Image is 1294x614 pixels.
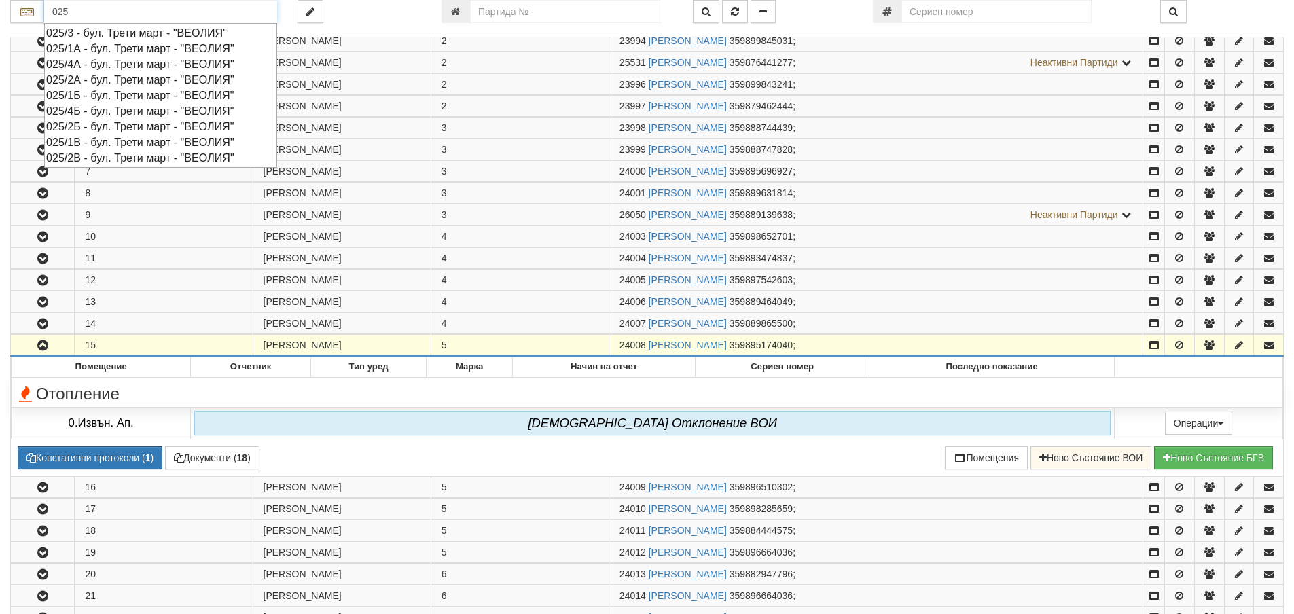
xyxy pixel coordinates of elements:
[442,209,447,220] span: 3
[619,122,646,133] span: Партида №
[730,340,793,350] span: 359895174040
[619,187,646,198] span: Партида №
[442,187,447,198] span: 3
[649,590,727,601] a: [PERSON_NAME]
[649,568,727,579] a: [PERSON_NAME]
[619,525,646,536] span: Партида №
[442,144,447,155] span: 3
[649,525,727,536] a: [PERSON_NAME]
[730,547,793,558] span: 359896664036
[649,122,727,133] a: [PERSON_NAME]
[649,101,727,111] a: [PERSON_NAME]
[649,547,727,558] a: [PERSON_NAME]
[649,296,727,307] a: [PERSON_NAME]
[649,482,727,492] a: [PERSON_NAME]
[253,74,431,95] td: [PERSON_NAME]
[253,520,431,541] td: [PERSON_NAME]
[191,357,310,378] th: Отчетник
[253,30,431,52] td: [PERSON_NAME]
[253,563,431,584] td: [PERSON_NAME]
[730,122,793,133] span: 359888744439
[619,35,646,46] span: Партида №
[442,253,447,264] span: 4
[649,57,727,68] a: [PERSON_NAME]
[253,183,431,204] td: [PERSON_NAME]
[619,482,646,492] span: Партида №
[75,476,253,497] td: 16
[609,520,1143,541] td: ;
[46,25,275,41] div: 025/3 - бул. Трети март - "ВЕОЛИЯ"
[619,568,646,579] span: Партида №
[253,541,431,562] td: [PERSON_NAME]
[730,101,793,111] span: 359879462444
[442,57,447,68] span: 2
[253,204,431,225] td: [PERSON_NAME]
[609,96,1143,117] td: ;
[253,248,431,269] td: [PERSON_NAME]
[442,568,447,579] span: 6
[253,335,431,357] td: [PERSON_NAME]
[75,248,253,269] td: 11
[649,318,727,329] a: [PERSON_NAME]
[427,357,513,378] th: Марка
[442,340,447,350] span: 5
[649,274,727,285] a: [PERSON_NAME]
[442,274,447,285] span: 4
[619,57,646,68] span: Партида №
[730,79,793,90] span: 359899843241
[253,52,431,73] td: [PERSON_NAME]
[75,291,253,312] td: 13
[253,498,431,519] td: [PERSON_NAME]
[609,52,1143,73] td: ;
[46,103,275,119] div: 025/4Б - бул. Трети март - "ВЕОЛИЯ"
[253,139,431,160] td: [PERSON_NAME]
[730,296,793,307] span: 359889464049
[253,291,431,312] td: [PERSON_NAME]
[619,253,646,264] span: Партида №
[46,41,275,56] div: 025/1А - бул. Трети март - "ВЕОЛИЯ"
[15,385,120,403] span: Отопление
[609,313,1143,334] td: ;
[75,541,253,562] td: 19
[442,590,447,601] span: 6
[619,503,646,514] span: Партида №
[1030,209,1118,220] span: Неактивни Партиди
[649,503,727,514] a: [PERSON_NAME]
[442,318,447,329] span: 4
[649,166,727,177] a: [PERSON_NAME]
[619,144,646,155] span: Партида №
[730,209,793,220] span: 359889139638
[442,122,447,133] span: 3
[869,357,1115,378] th: Последно показание
[649,79,727,90] a: [PERSON_NAME]
[253,118,431,139] td: [PERSON_NAME]
[730,318,793,329] span: 359889865500
[145,452,151,463] b: 1
[253,585,431,606] td: [PERSON_NAME]
[609,161,1143,182] td: ;
[609,248,1143,269] td: ;
[619,590,646,601] span: Партида №
[619,166,646,177] span: Партида №
[46,56,275,72] div: 025/4А - бул. Трети март - "ВЕОЛИЯ"
[730,231,793,242] span: 359898652701
[46,119,275,134] div: 025/2Б - бул. Трети март - "ВЕОЛИЯ"
[12,407,191,439] td: 0.Извън. Ап.
[75,498,253,519] td: 17
[619,296,646,307] span: Партида №
[442,525,447,536] span: 5
[619,547,646,558] span: Партида №
[945,446,1028,469] button: Помещения
[1030,57,1118,68] span: Неактивни Партиди
[442,503,447,514] span: 5
[696,357,869,378] th: Сериен номер
[75,520,253,541] td: 18
[253,476,431,497] td: [PERSON_NAME]
[442,296,447,307] span: 4
[649,253,727,264] a: [PERSON_NAME]
[1030,446,1151,469] button: Ново Състояние ВОИ
[619,209,646,220] span: Партида №
[609,335,1143,357] td: ;
[649,187,727,198] a: [PERSON_NAME]
[442,166,447,177] span: 3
